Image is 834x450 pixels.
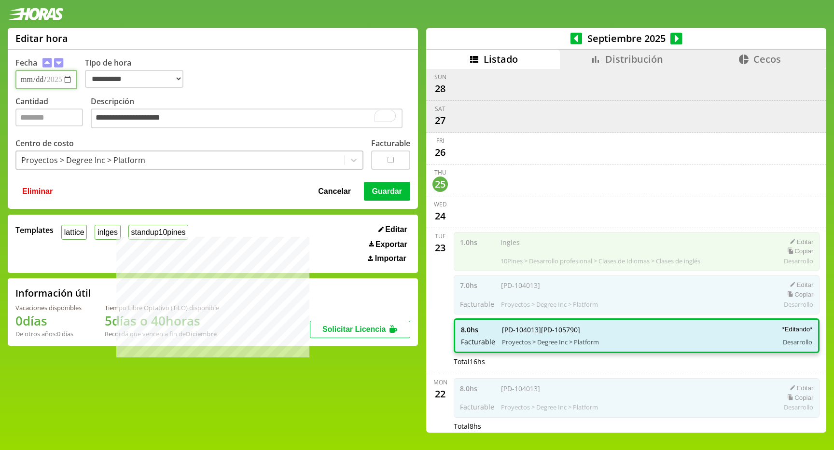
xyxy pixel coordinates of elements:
[435,232,446,240] div: Tue
[605,53,663,66] span: Distribución
[61,225,87,240] button: lattice
[454,422,820,431] div: Total 8 hs
[454,357,820,366] div: Total 16 hs
[85,70,183,88] select: Tipo de hora
[385,225,407,234] span: Editar
[21,155,145,165] div: Proyectos > Degree Inc > Platform
[434,168,446,177] div: Thu
[105,329,219,338] div: Recordá que vencen a fin de
[436,136,444,145] div: Fri
[434,73,446,81] div: Sun
[432,177,448,192] div: 25
[375,254,406,263] span: Importar
[15,329,82,338] div: De otros años: 0 días
[15,109,83,126] input: Cantidad
[91,109,403,129] textarea: To enrich screen reader interactions, please activate Accessibility in Grammarly extension settings
[375,225,410,234] button: Editar
[310,321,410,338] button: Solicitar Licencia
[15,57,37,68] label: Fecha
[371,138,410,149] label: Facturable
[95,225,120,240] button: inlges
[434,200,447,208] div: Wed
[432,145,448,160] div: 26
[582,32,670,45] span: Septiembre 2025
[432,208,448,224] div: 24
[15,303,82,312] div: Vacaciones disponibles
[432,386,448,402] div: 22
[105,303,219,312] div: Tiempo Libre Optativo (TiLO) disponible
[15,96,91,131] label: Cantidad
[85,57,191,89] label: Tipo de hora
[375,240,407,249] span: Exportar
[322,325,386,333] span: Solicitar Licencia
[432,240,448,256] div: 23
[186,329,217,338] b: Diciembre
[15,312,82,329] h1: 0 días
[484,53,518,66] span: Listado
[15,32,68,45] h1: Editar hora
[435,105,445,113] div: Sat
[364,182,410,200] button: Guardar
[105,312,219,329] h1: 5 días o 40 horas
[432,113,448,128] div: 27
[15,138,74,149] label: Centro de costo
[366,240,410,249] button: Exportar
[15,286,91,300] h2: Información útil
[91,96,410,131] label: Descripción
[426,69,826,432] div: scrollable content
[19,182,56,200] button: Eliminar
[753,53,781,66] span: Cecos
[8,8,64,20] img: logotipo
[128,225,189,240] button: standup10pines
[432,81,448,96] div: 28
[315,182,354,200] button: Cancelar
[15,225,54,235] span: Templates
[433,378,447,386] div: Mon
